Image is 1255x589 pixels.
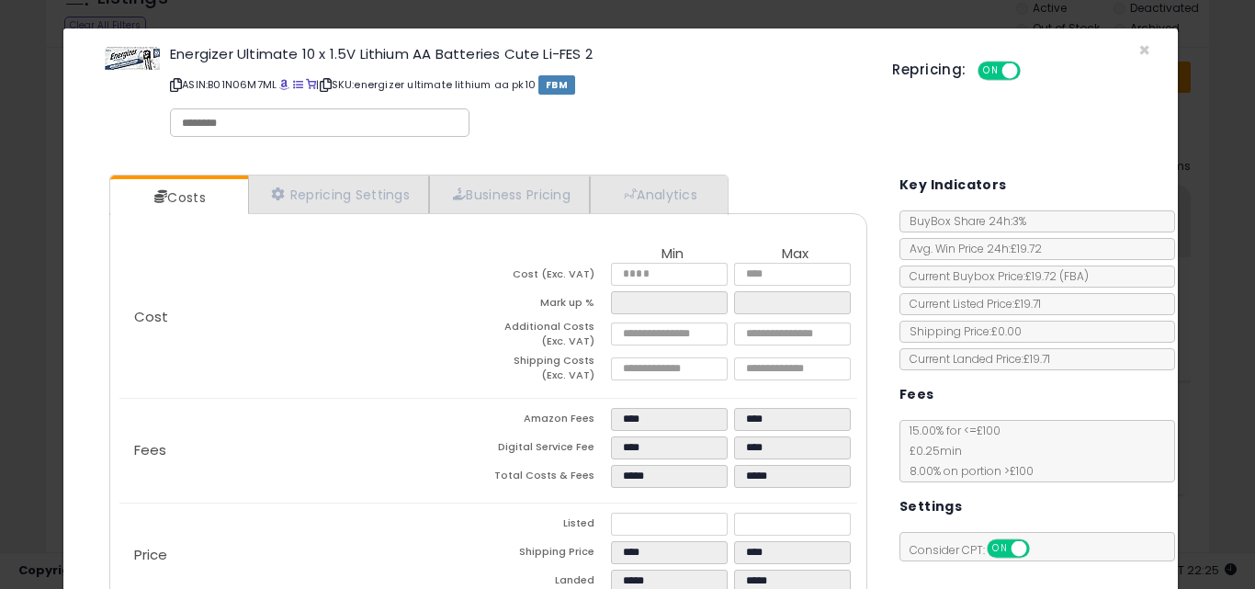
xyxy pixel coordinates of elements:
[590,176,726,213] a: Analytics
[488,263,611,291] td: Cost (Exc. VAT)
[488,291,611,320] td: Mark up %
[488,320,611,354] td: Additional Costs (Exc. VAT)
[900,296,1041,311] span: Current Listed Price: £19.71
[900,213,1026,229] span: BuyBox Share 24h: 3%
[105,47,160,70] img: 413gP3JpJQL._SL60_.jpg
[900,443,962,459] span: £0.25 min
[979,63,1002,79] span: ON
[900,323,1022,339] span: Shipping Price: £0.00
[488,408,611,436] td: Amazon Fees
[899,174,1007,197] h5: Key Indicators
[119,443,489,458] p: Fees
[1059,268,1089,284] span: ( FBA )
[900,542,1054,558] span: Consider CPT:
[900,351,1050,367] span: Current Landed Price: £19.71
[488,513,611,541] td: Listed
[1138,37,1150,63] span: ×
[899,495,962,518] h5: Settings
[119,310,489,324] p: Cost
[900,463,1034,479] span: 8.00 % on portion > £100
[1025,268,1089,284] span: £19.72
[110,179,246,216] a: Costs
[279,77,289,92] a: BuyBox page
[170,47,865,61] h3: Energizer Ultimate 10 x 1.5V Lithium AA Batteries Cute Li-FES 2
[989,541,1012,557] span: ON
[119,548,489,562] p: Price
[488,541,611,570] td: Shipping Price
[899,383,934,406] h5: Fees
[538,75,575,95] span: FBM
[611,246,734,263] th: Min
[1026,541,1056,557] span: OFF
[306,77,316,92] a: Your listing only
[900,241,1042,256] span: Avg. Win Price 24h: £19.72
[488,436,611,465] td: Digital Service Fee
[488,465,611,493] td: Total Costs & Fees
[170,70,865,99] p: ASIN: B01N06M7ML | SKU: energizer ultimate lithium aa pk10
[488,354,611,388] td: Shipping Costs (Exc. VAT)
[892,62,966,77] h5: Repricing:
[734,246,857,263] th: Max
[248,176,430,213] a: Repricing Settings
[900,423,1034,479] span: 15.00 % for <= £100
[293,77,303,92] a: All offer listings
[900,268,1089,284] span: Current Buybox Price:
[1017,63,1046,79] span: OFF
[429,176,590,213] a: Business Pricing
